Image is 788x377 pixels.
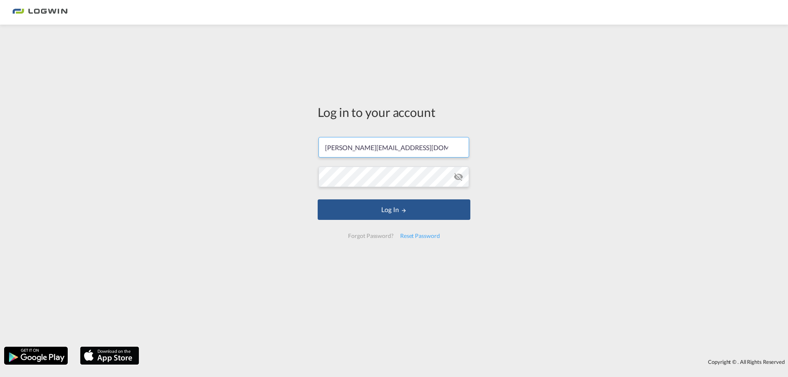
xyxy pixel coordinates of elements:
[345,228,396,243] div: Forgot Password?
[3,346,69,366] img: google.png
[79,346,140,366] img: apple.png
[397,228,443,243] div: Reset Password
[318,137,469,158] input: Enter email/phone number
[318,103,470,121] div: Log in to your account
[454,172,463,182] md-icon: icon-eye-off
[143,355,788,369] div: Copyright © . All Rights Reserved
[318,199,470,220] button: LOGIN
[12,3,68,22] img: bc73a0e0d8c111efacd525e4c8ad7d32.png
